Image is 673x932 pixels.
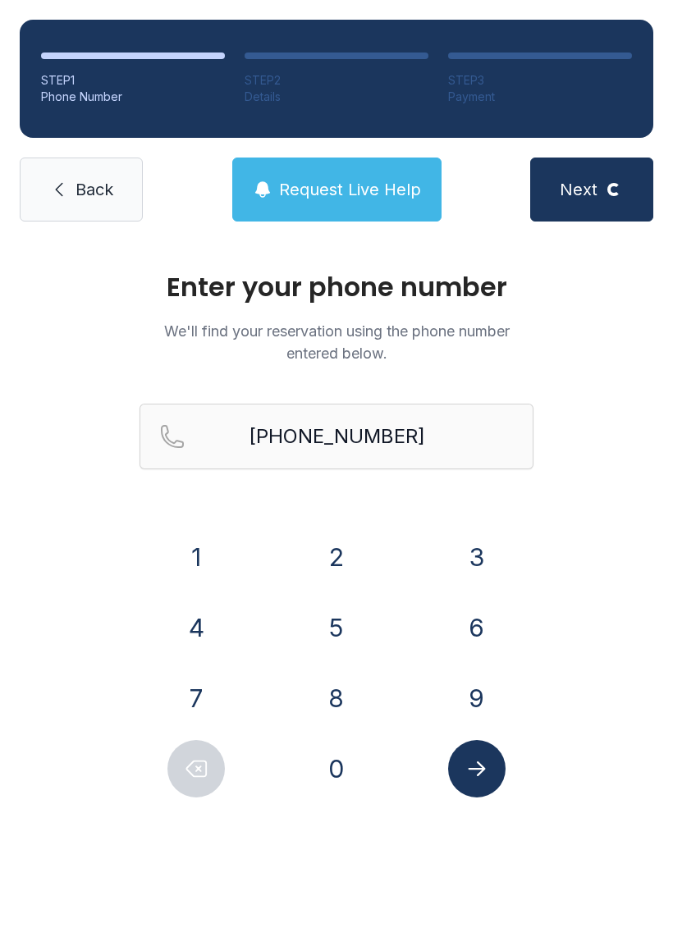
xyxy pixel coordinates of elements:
[308,669,365,727] button: 8
[308,599,365,656] button: 5
[167,599,225,656] button: 4
[76,178,113,201] span: Back
[140,404,533,469] input: Reservation phone number
[167,740,225,797] button: Delete number
[448,599,506,656] button: 6
[140,320,533,364] p: We'll find your reservation using the phone number entered below.
[41,89,225,105] div: Phone Number
[140,274,533,300] h1: Enter your phone number
[308,528,365,586] button: 2
[245,72,428,89] div: STEP 2
[560,178,597,201] span: Next
[41,72,225,89] div: STEP 1
[448,89,632,105] div: Payment
[279,178,421,201] span: Request Live Help
[167,669,225,727] button: 7
[308,740,365,797] button: 0
[167,528,225,586] button: 1
[448,669,506,727] button: 9
[448,740,506,797] button: Submit lookup form
[245,89,428,105] div: Details
[448,72,632,89] div: STEP 3
[448,528,506,586] button: 3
